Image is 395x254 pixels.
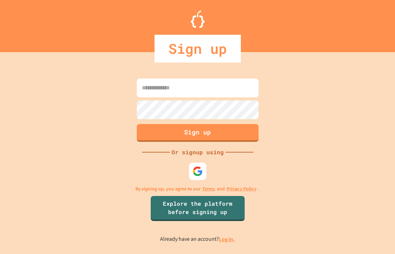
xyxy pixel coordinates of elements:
[202,185,215,192] a: Terms
[135,185,260,192] p: By signing up, you agree to our and .
[151,196,245,221] a: Explore the platform before signing up
[191,10,205,28] img: Logo.svg
[155,35,241,63] div: Sign up
[192,166,203,177] img: google-icon.svg
[160,235,235,244] p: Already have an account?
[137,124,259,142] button: Sign up
[219,236,235,243] a: Log in.
[170,148,226,156] div: Or signup using
[227,185,256,192] a: Privacy Policy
